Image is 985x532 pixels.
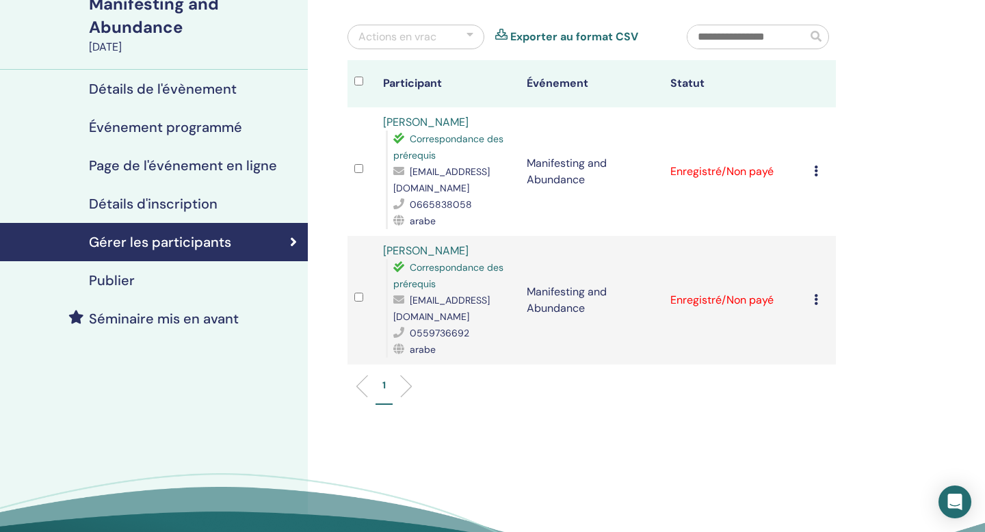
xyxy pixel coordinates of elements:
[393,294,490,323] span: [EMAIL_ADDRESS][DOMAIN_NAME]
[89,81,237,97] h4: Détails de l'évènement
[383,115,469,129] a: [PERSON_NAME]
[89,310,239,327] h4: Séminaire mis en avant
[664,60,807,107] th: Statut
[383,243,469,258] a: [PERSON_NAME]
[410,343,436,356] span: arabe
[938,486,971,518] div: Open Intercom Messenger
[520,236,664,364] td: Manifesting and Abundance
[393,133,503,161] span: Correspondance des prérequis
[89,196,218,212] h4: Détails d'inscription
[382,378,386,393] p: 1
[89,234,231,250] h4: Gérer les participants
[520,60,664,107] th: Événement
[510,29,638,45] a: Exporter au format CSV
[89,272,135,289] h4: Publier
[393,165,490,194] span: [EMAIL_ADDRESS][DOMAIN_NAME]
[410,215,436,227] span: arabe
[520,107,664,236] td: Manifesting and Abundance
[89,39,300,55] div: [DATE]
[376,60,520,107] th: Participant
[358,29,436,45] div: Actions en vrac
[89,119,242,135] h4: Événement programmé
[393,261,503,290] span: Correspondance des prérequis
[410,198,472,211] span: 0665838058
[410,327,469,339] span: 0559736692
[89,157,277,174] h4: Page de l'événement en ligne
